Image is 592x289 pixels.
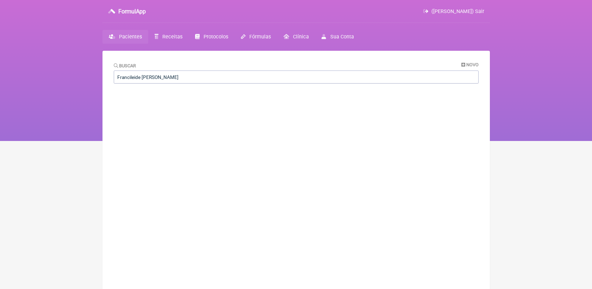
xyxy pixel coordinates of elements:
a: Clínica [277,30,315,44]
span: Clínica [293,34,309,40]
span: Novo [466,62,479,67]
span: ([PERSON_NAME]) Sair [431,8,484,14]
a: Fórmulas [235,30,277,44]
span: Fórmulas [249,34,271,40]
a: Protocolos [189,30,235,44]
span: Receitas [162,34,182,40]
label: Buscar [114,63,136,68]
a: Receitas [148,30,189,44]
input: Paciente [114,70,479,84]
a: Pacientes [102,30,148,44]
span: Pacientes [119,34,142,40]
span: Sua Conta [330,34,354,40]
a: ([PERSON_NAME]) Sair [423,8,484,14]
span: Protocolos [204,34,228,40]
a: Sua Conta [315,30,360,44]
h3: FormulApp [118,8,146,15]
a: Novo [461,62,479,67]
